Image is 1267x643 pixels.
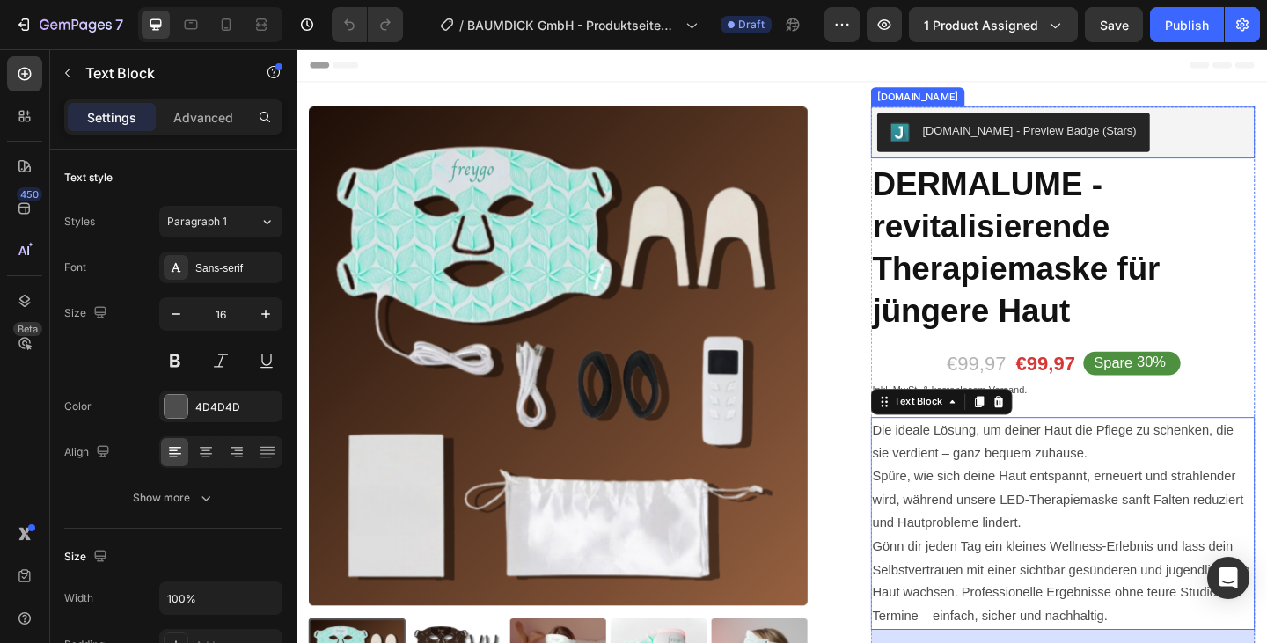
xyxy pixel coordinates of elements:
[646,80,667,101] img: Judgeme.png
[85,62,235,84] p: Text Block
[628,44,723,60] div: [DOMAIN_NAME]
[173,108,233,127] p: Advanced
[160,582,282,614] input: Auto
[64,214,95,230] div: Styles
[64,482,282,514] button: Show more
[115,14,123,35] p: 7
[1100,18,1129,33] span: Save
[195,399,278,415] div: 4D4D4D
[632,69,928,112] button: Judge.me - Preview Badge (Stars)
[64,590,93,606] div: Width
[167,214,227,230] span: Paragraph 1
[1207,557,1249,599] div: Open Intercom Messenger
[780,326,848,357] div: €99,97
[738,17,765,33] span: Draft
[626,402,1041,630] p: Die ideale Lösung, um deiner Haut die Pflege zu schenken, die sie verdient – ganz bequem zuhause....
[297,49,1267,643] iframe: Design area
[195,260,278,276] div: Sans-serif
[1165,16,1209,34] div: Publish
[64,302,111,325] div: Size
[1085,7,1143,42] button: Save
[64,170,113,186] div: Text style
[64,441,114,464] div: Align
[865,329,912,354] div: Spare
[13,322,42,336] div: Beta
[924,16,1038,34] span: 1 product assigned
[1150,7,1224,42] button: Publish
[912,329,948,353] div: 30%
[467,16,678,34] span: BAUMDICK GmbH - Produktseitenlayout V1.0
[64,259,86,275] div: Font
[626,362,1041,381] p: Inkl. MwSt. & kostenlosem Versand.
[706,326,773,357] div: €99,97
[64,398,92,414] div: Color
[87,108,136,127] p: Settings
[64,545,111,569] div: Size
[681,80,914,99] div: [DOMAIN_NAME] - Preview Badge (Stars)
[159,206,282,237] button: Paragraph 1
[909,7,1078,42] button: 1 product assigned
[459,16,464,34] span: /
[625,122,1043,309] h1: DERMALUME - revitalisierende Therapiemaske für jüngere Haut
[647,376,707,391] div: Text Block
[133,489,215,507] div: Show more
[7,7,131,42] button: 7
[332,7,403,42] div: Undo/Redo
[17,187,42,201] div: 450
